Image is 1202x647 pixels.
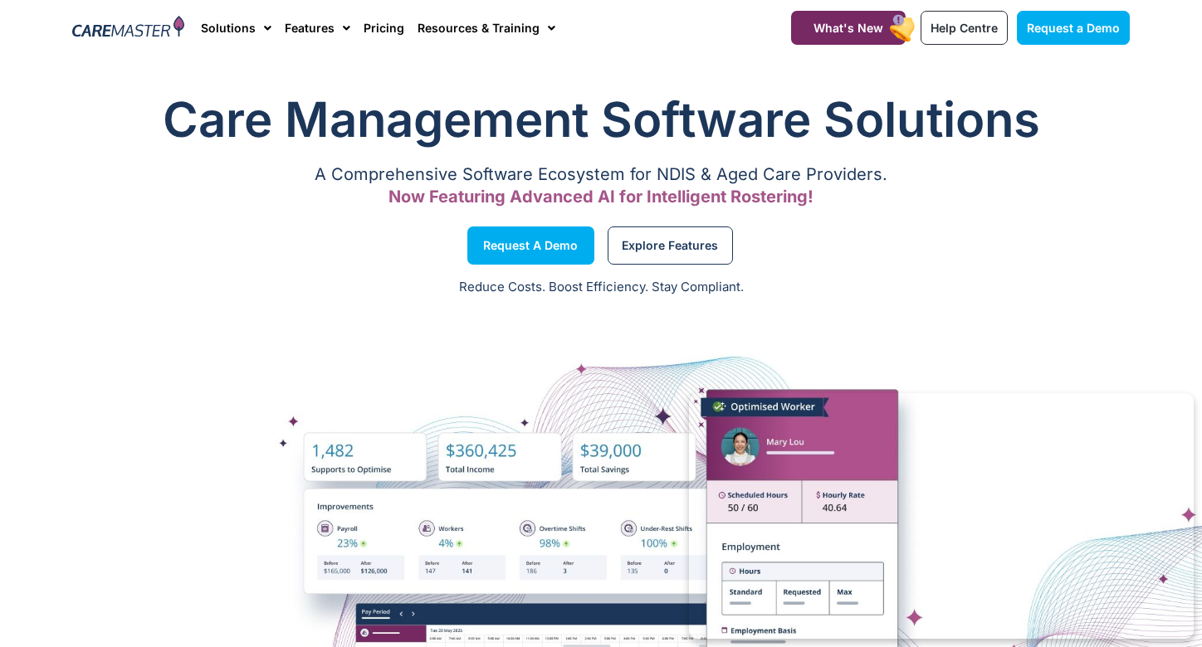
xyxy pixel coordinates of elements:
a: What's New [791,11,906,45]
a: Request a Demo [467,226,594,265]
a: Help Centre [921,11,1008,45]
img: CareMaster Logo [72,16,184,41]
span: Request a Demo [483,241,578,250]
span: Request a Demo [1027,21,1120,35]
p: Reduce Costs. Boost Efficiency. Stay Compliant. [10,278,1192,297]
iframe: Popup CTA [689,393,1194,639]
h1: Care Management Software Solutions [72,86,1130,153]
p: A Comprehensive Software Ecosystem for NDIS & Aged Care Providers. [72,169,1130,180]
a: Explore Features [608,226,733,265]
a: Request a Demo [1017,11,1130,45]
span: Help Centre [931,21,998,35]
span: Now Featuring Advanced AI for Intelligent Rostering! [388,187,814,207]
span: What's New [814,21,883,35]
span: Explore Features [622,241,718,250]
